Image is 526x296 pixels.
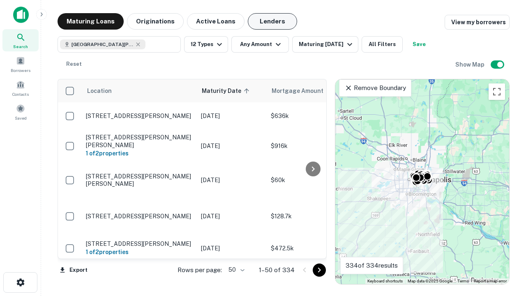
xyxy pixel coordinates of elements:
button: Save your search to get updates of matches that match your search criteria. [406,36,432,53]
a: Search [2,29,39,51]
p: [DATE] [201,141,263,150]
a: View my borrowers [445,15,510,30]
button: Maturing [DATE] [292,36,358,53]
button: Lenders [248,13,297,30]
p: [STREET_ADDRESS][PERSON_NAME] [86,213,193,220]
span: Maturity Date [202,86,252,96]
a: Open this area in Google Maps (opens a new window) [337,273,365,284]
span: Borrowers [11,67,30,74]
button: Maturing Loans [58,13,124,30]
p: [DATE] [201,111,263,120]
p: $636k [271,111,353,120]
p: [DATE] [201,176,263,185]
img: Google [337,273,365,284]
p: [STREET_ADDRESS][PERSON_NAME][PERSON_NAME] [86,173,193,187]
p: $60k [271,176,353,185]
div: 0 0 [335,79,509,284]
p: 1–50 of 334 [259,265,295,275]
h6: 1 of 2 properties [86,247,193,257]
p: $916k [271,141,353,150]
th: Mortgage Amount [267,79,357,102]
a: Contacts [2,77,39,99]
button: Active Loans [187,13,245,30]
h6: Show Map [455,60,486,69]
p: Rows per page: [178,265,222,275]
th: Location [82,79,197,102]
p: $472.5k [271,244,353,253]
a: Saved [2,101,39,123]
div: 50 [225,264,246,276]
a: Report a map error [474,279,507,283]
p: [STREET_ADDRESS][PERSON_NAME] [86,112,193,120]
div: Maturing [DATE] [299,39,355,49]
span: Map data ©2025 Google [408,279,452,283]
span: [GEOGRAPHIC_DATA][PERSON_NAME], [GEOGRAPHIC_DATA], [GEOGRAPHIC_DATA] [72,41,133,48]
button: Originations [127,13,184,30]
button: Toggle fullscreen view [489,83,505,100]
a: Borrowers [2,53,39,75]
th: Maturity Date [197,79,267,102]
button: Export [58,264,90,276]
p: [DATE] [201,212,263,221]
button: 12 Types [184,36,228,53]
p: [DATE] [201,244,263,253]
span: Search [13,43,28,50]
button: Go to next page [313,264,326,277]
img: capitalize-icon.png [13,7,29,23]
span: Contacts [12,91,29,97]
button: Any Amount [231,36,289,53]
h6: 1 of 2 properties [86,149,193,158]
button: All Filters [362,36,403,53]
button: Keyboard shortcuts [367,278,403,284]
span: Saved [15,115,27,121]
p: $128.7k [271,212,353,221]
span: Mortgage Amount [272,86,334,96]
button: Reset [61,56,87,72]
p: Remove Boundary [344,83,406,93]
p: 334 of 334 results [346,261,398,271]
p: [STREET_ADDRESS][PERSON_NAME] [86,240,193,247]
a: Terms (opens in new tab) [457,279,469,283]
p: [STREET_ADDRESS][PERSON_NAME][PERSON_NAME] [86,134,193,148]
iframe: Chat Widget [485,204,526,243]
span: Location [87,86,112,96]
